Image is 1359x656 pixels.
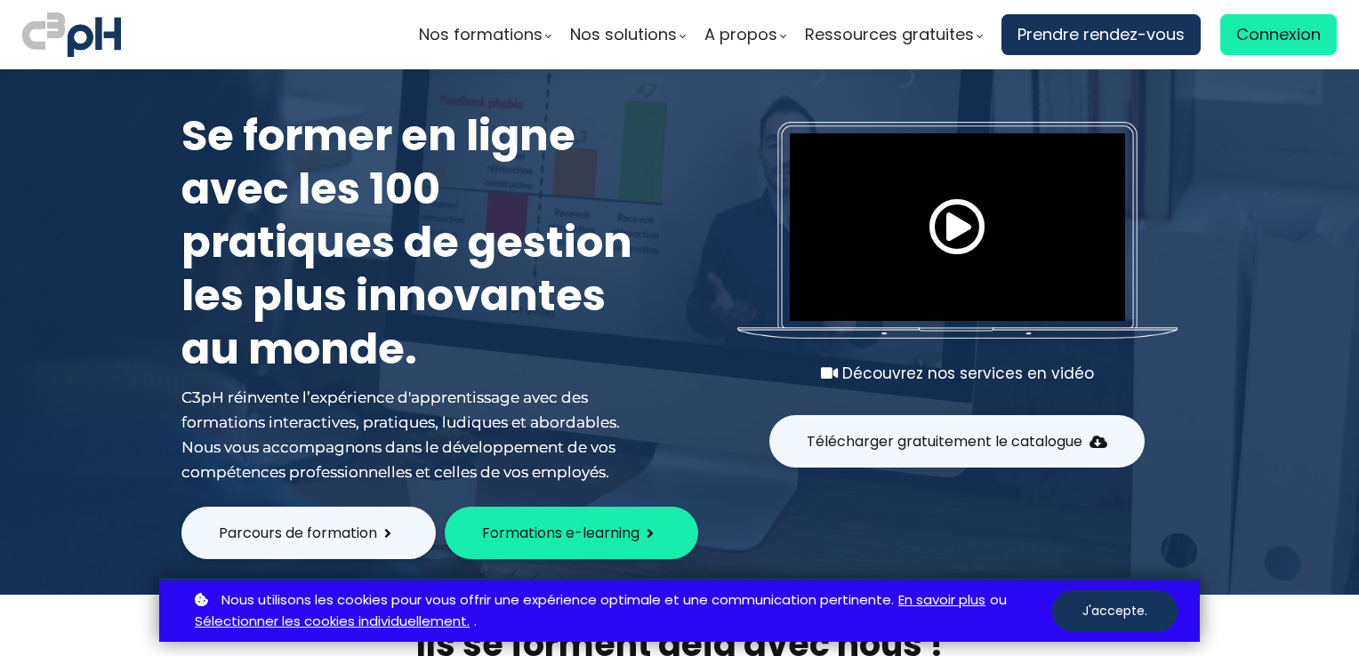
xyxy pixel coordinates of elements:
a: Prendre rendez-vous [1001,14,1201,55]
span: Prendre rendez-vous [1017,21,1185,48]
span: Nous utilisons les cookies pour vous offrir une expérience optimale et une communication pertinente. [221,589,894,612]
h1: Se former en ligne avec les 100 pratiques de gestion les plus innovantes au monde. [181,109,644,376]
span: Nos formations [419,21,543,48]
span: Télécharger gratuitement le catalogue [807,430,1082,452]
button: J'accepte. [1052,590,1178,632]
span: Ressources gratuites [805,21,974,48]
a: En savoir plus [898,589,985,612]
button: Télécharger gratuitement le catalogue [769,415,1145,468]
img: logo C3PH [22,9,121,60]
div: C3pH réinvente l’expérience d'apprentissage avec des formations interactives, pratiques, ludiques... [181,385,644,484]
span: Connexion [1236,21,1321,48]
div: Découvrez nos services en vidéo [737,361,1178,386]
span: Parcours de formation [219,522,377,544]
p: ou . [190,589,1052,634]
a: Sélectionner les cookies individuellement. [195,611,470,633]
a: Connexion [1220,14,1337,55]
button: Formations e-learning [445,507,698,559]
span: A propos [704,21,777,48]
span: Formations e-learning [482,522,639,544]
button: Parcours de formation [181,507,436,559]
span: Nos solutions [570,21,677,48]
